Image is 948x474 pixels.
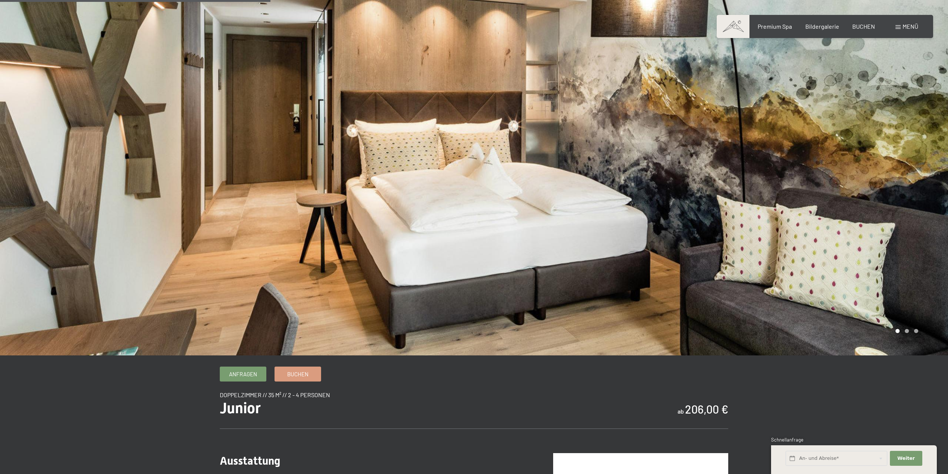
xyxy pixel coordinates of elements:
[275,367,321,381] a: Buchen
[220,391,330,398] span: Doppelzimmer // 35 m² // 2 - 4 Personen
[852,23,875,30] a: BUCHEN
[287,370,308,378] span: Buchen
[220,454,280,467] span: Ausstattung
[805,23,839,30] a: Bildergalerie
[220,367,266,381] a: Anfragen
[220,399,261,417] span: Junior
[685,402,728,416] b: 206,00 €
[903,23,918,30] span: Menü
[758,23,792,30] a: Premium Spa
[678,408,684,415] span: ab
[890,451,922,466] button: Weiter
[229,370,257,378] span: Anfragen
[771,437,803,443] span: Schnellanfrage
[897,455,915,462] span: Weiter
